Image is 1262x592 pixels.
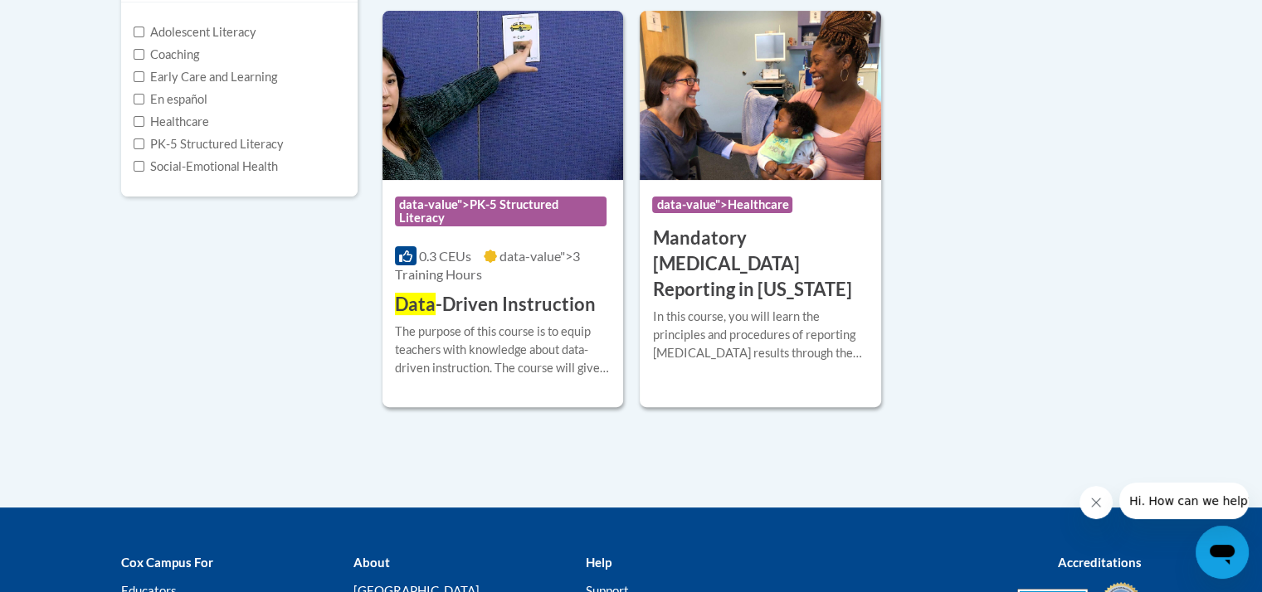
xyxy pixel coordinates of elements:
[134,49,144,60] input: Checkbox for Options
[10,12,134,25] span: Hi. How can we help?
[134,46,199,64] label: Coaching
[134,68,277,86] label: Early Care and Learning
[395,323,612,377] div: The purpose of this course is to equip teachers with knowledge about data-driven instruction. The...
[419,248,471,264] span: 0.3 CEUs
[640,11,881,407] a: Course Logodata-value">Healthcare Mandatory [MEDICAL_DATA] Reporting in [US_STATE]In this course,...
[652,197,792,213] span: data-value">Healthcare
[134,27,144,37] input: Checkbox for Options
[395,292,596,318] h3: -Driven Instruction
[134,158,278,176] label: Social-Emotional Health
[121,555,213,570] b: Cox Campus For
[395,197,607,226] span: data-value">PK-5 Structured Literacy
[134,71,144,82] input: Checkbox for Options
[1196,526,1249,579] iframe: Button to launch messaging window
[1058,555,1142,570] b: Accreditations
[134,90,207,109] label: En español
[134,113,209,131] label: Healthcare
[1079,486,1113,519] iframe: Close message
[1119,483,1249,519] iframe: Message from company
[382,11,624,407] a: Course Logodata-value">PK-5 Structured Literacy0.3 CEUsdata-value">3 Training Hours Data-Driven I...
[134,135,284,153] label: PK-5 Structured Literacy
[382,11,624,180] img: Course Logo
[134,138,144,149] input: Checkbox for Options
[134,94,144,104] input: Checkbox for Options
[134,23,256,41] label: Adolescent Literacy
[652,226,869,302] h3: Mandatory [MEDICAL_DATA] Reporting in [US_STATE]
[395,293,436,315] span: Data
[134,116,144,127] input: Checkbox for Options
[640,11,881,180] img: Course Logo
[353,555,389,570] b: About
[134,161,144,172] input: Checkbox for Options
[585,555,611,570] b: Help
[652,308,869,362] div: In this course, you will learn the principles and procedures of reporting [MEDICAL_DATA] results ...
